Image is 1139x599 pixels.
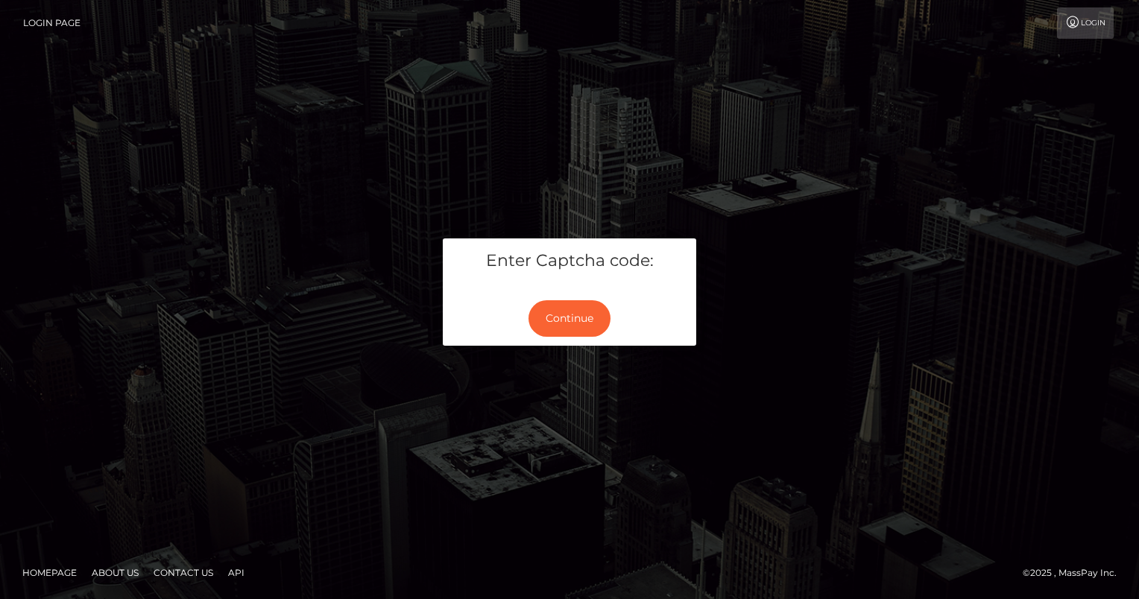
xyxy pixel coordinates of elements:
a: Homepage [16,561,83,584]
a: API [222,561,250,584]
button: Continue [529,300,610,337]
div: © 2025 , MassPay Inc. [1023,565,1128,581]
h5: Enter Captcha code: [454,250,685,273]
a: Login Page [23,7,81,39]
a: Login [1057,7,1114,39]
a: Contact Us [148,561,219,584]
a: About Us [86,561,145,584]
